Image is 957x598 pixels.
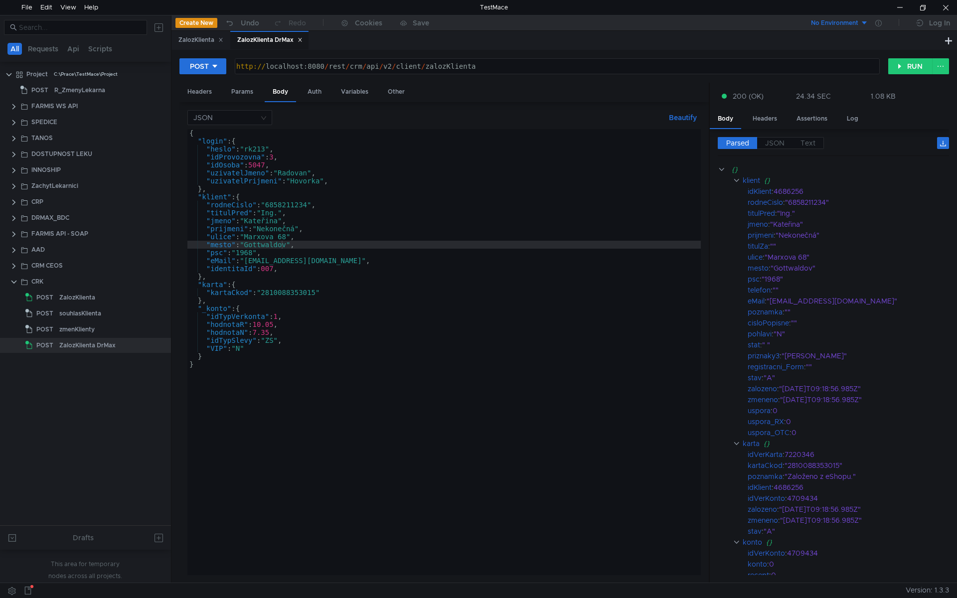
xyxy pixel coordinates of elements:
[748,252,949,263] div: :
[36,322,53,337] span: POST
[748,285,771,296] div: telefon
[748,274,949,285] div: :
[748,493,785,504] div: idVerKonto
[748,241,768,252] div: titulZa
[190,61,209,72] div: POST
[748,285,949,296] div: :
[774,482,937,493] div: 4686256
[265,83,296,102] div: Body
[748,460,783,471] div: kartaCkod
[31,178,78,193] div: ZachytLekarnici
[748,241,949,252] div: :
[748,559,767,570] div: konto
[871,92,896,101] div: 1.08 KB
[748,186,949,197] div: :
[64,43,82,55] button: Api
[762,339,936,350] div: " "
[780,515,938,526] div: "[DATE]T09:18:56.985Z"
[806,361,939,372] div: ""
[54,67,118,82] div: C:\Prace\TestMace\Project
[748,515,778,526] div: zmeneno
[710,110,741,129] div: Body
[31,210,69,225] div: DRMAX_BDC
[25,43,61,55] button: Requests
[748,328,772,339] div: pohlavi
[748,296,949,306] div: :
[36,306,53,321] span: POST
[773,285,937,296] div: ""
[237,35,303,45] div: ZalozKlienta DrMax
[748,405,771,416] div: uspora
[380,83,413,101] div: Other
[31,242,45,257] div: AAD
[748,208,949,219] div: :
[223,83,261,101] div: Params
[785,197,938,208] div: "6858211234"
[179,58,226,74] button: POST
[764,526,936,537] div: "A"
[31,258,63,273] div: CRM CEOS
[748,449,949,460] div: :
[929,17,950,29] div: Log In
[31,83,48,98] span: POST
[743,537,762,548] div: konto
[748,263,949,274] div: :
[785,460,938,471] div: "2810088353015"
[85,43,115,55] button: Scripts
[748,208,775,219] div: titulPred
[748,460,949,471] div: :
[54,83,105,98] div: R_ZmenyLekarna
[748,361,949,372] div: :
[748,471,949,482] div: :
[748,361,804,372] div: registracni_Form
[779,504,937,515] div: "[DATE]T09:18:56.985Z"
[764,438,937,449] div: {}
[796,92,831,101] div: 24.34 SEC
[413,19,429,26] div: Save
[771,263,937,274] div: "Gottwaldov"
[791,317,938,328] div: ""
[745,110,785,128] div: Headers
[748,504,777,515] div: zalozeno
[36,290,53,305] span: POST
[59,338,116,353] div: ZalozKlienta DrMax
[774,328,937,339] div: "N"
[748,372,762,383] div: stav
[839,110,866,128] div: Log
[786,416,938,427] div: 0
[748,230,774,241] div: prijmeni
[748,306,783,317] div: poznamka
[789,110,835,128] div: Assertions
[748,317,789,328] div: cisloPopisne
[73,532,94,544] div: Drafts
[906,583,949,598] span: Version: 1.3.3
[300,83,329,101] div: Auth
[748,405,949,416] div: :
[748,559,949,570] div: :
[748,570,769,581] div: recept
[217,15,266,30] button: Undo
[748,427,790,438] div: uspora_OTC
[36,338,53,353] span: POST
[179,83,220,101] div: Headers
[799,15,868,31] button: No Environment
[748,197,783,208] div: rodneCislo
[764,372,936,383] div: "A"
[771,570,937,581] div: 0
[178,35,223,45] div: ZalozKlienta
[773,405,937,416] div: 0
[748,449,783,460] div: idVerKarta
[767,296,937,306] div: "[EMAIL_ADDRESS][DOMAIN_NAME]"
[811,18,858,28] div: No Environment
[748,493,949,504] div: :
[732,164,935,175] div: {}
[289,17,306,29] div: Redo
[7,43,22,55] button: All
[748,416,949,427] div: :
[774,186,937,197] div: 4686256
[764,175,937,186] div: {}
[748,372,949,383] div: :
[31,131,53,146] div: TANOS
[748,219,768,230] div: jmeno
[743,438,760,449] div: karta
